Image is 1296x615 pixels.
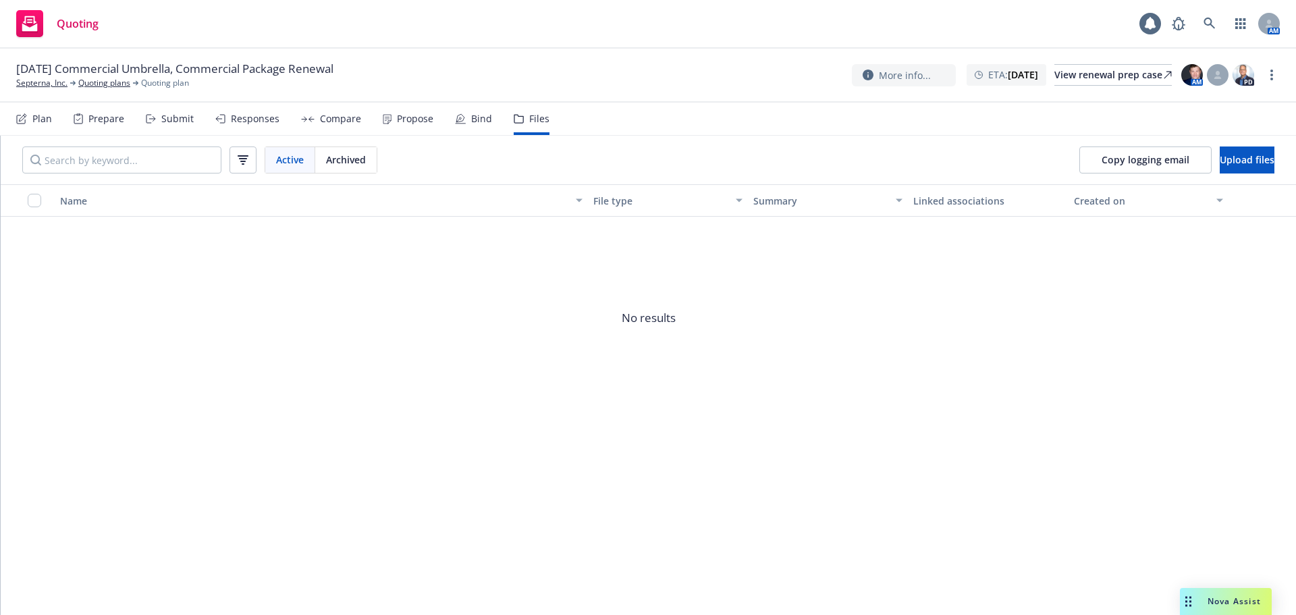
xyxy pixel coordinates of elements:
[1227,10,1254,37] a: Switch app
[11,5,104,43] a: Quoting
[1220,146,1274,173] button: Upload files
[471,113,492,124] div: Bind
[88,113,124,124] div: Prepare
[879,68,931,82] span: More info...
[16,61,333,77] span: [DATE] Commercial Umbrella, Commercial Package Renewal
[78,77,130,89] a: Quoting plans
[397,113,433,124] div: Propose
[1196,10,1223,37] a: Search
[1074,194,1208,208] div: Created on
[753,194,888,208] div: Summary
[231,113,279,124] div: Responses
[22,146,221,173] input: Search by keyword...
[1,217,1296,419] span: No results
[852,64,956,86] button: More info...
[55,184,588,217] button: Name
[1180,588,1272,615] button: Nova Assist
[57,18,99,29] span: Quoting
[908,184,1068,217] button: Linked associations
[60,194,568,208] div: Name
[1102,153,1189,166] span: Copy logging email
[161,113,194,124] div: Submit
[1233,64,1254,86] img: photo
[28,194,41,207] input: Select all
[32,113,52,124] div: Plan
[141,77,189,89] span: Quoting plan
[320,113,361,124] div: Compare
[1165,10,1192,37] a: Report a Bug
[593,194,728,208] div: File type
[1181,64,1203,86] img: photo
[1008,68,1038,81] strong: [DATE]
[1180,588,1197,615] div: Drag to move
[1264,67,1280,83] a: more
[1054,64,1172,86] a: View renewal prep case
[1208,595,1261,607] span: Nova Assist
[1069,184,1228,217] button: Created on
[529,113,549,124] div: Files
[588,184,748,217] button: File type
[748,184,908,217] button: Summary
[276,153,304,167] span: Active
[1079,146,1212,173] button: Copy logging email
[988,68,1038,82] span: ETA :
[16,77,67,89] a: Septerna, Inc.
[913,194,1062,208] div: Linked associations
[1054,65,1172,85] div: View renewal prep case
[326,153,366,167] span: Archived
[1220,153,1274,166] span: Upload files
